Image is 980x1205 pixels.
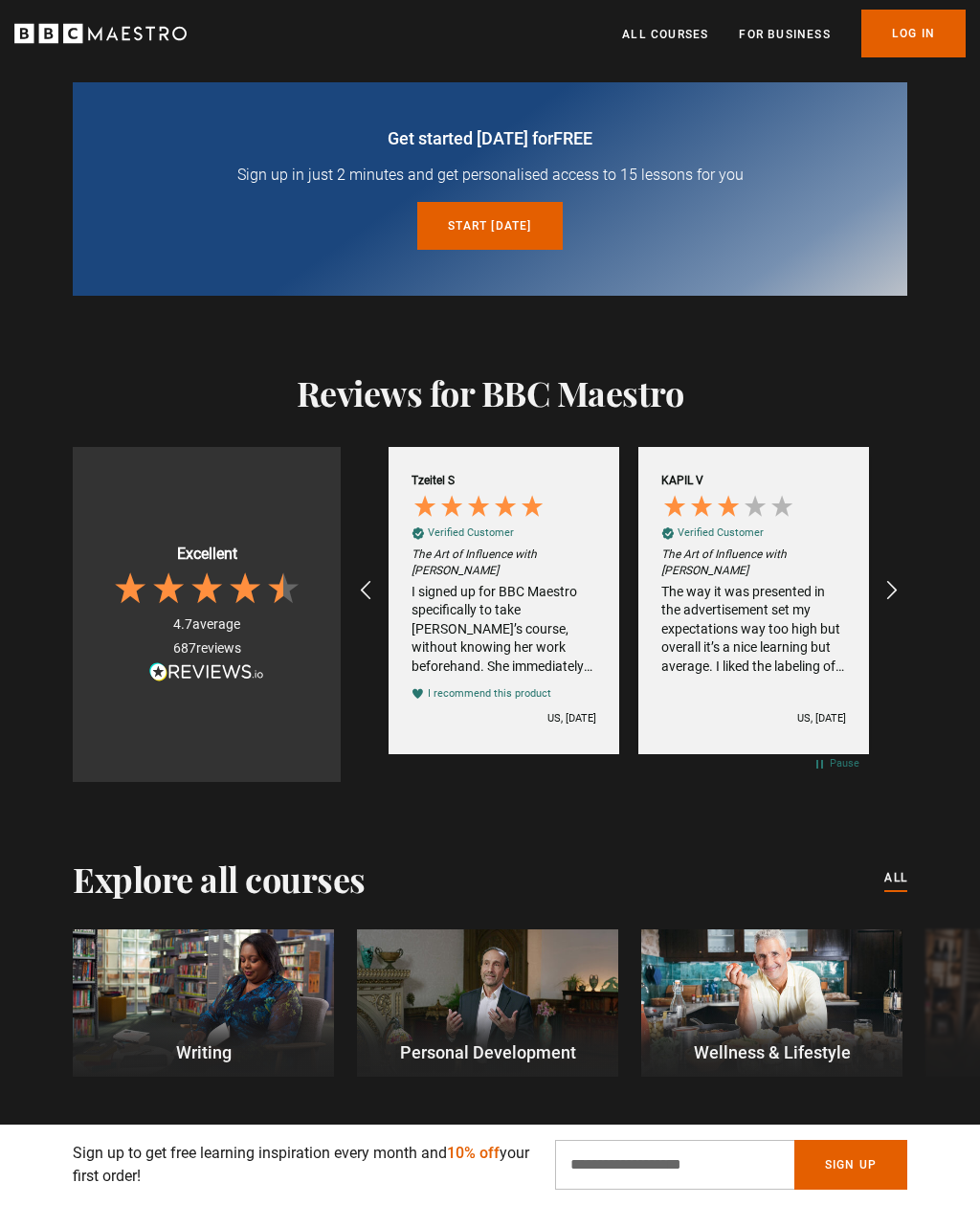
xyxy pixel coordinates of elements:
[119,164,861,187] p: Sign up in just 2 minutes and get personalised access to 15 lessons for you
[547,711,596,725] div: US, [DATE]
[173,640,196,656] span: 687
[177,544,237,565] div: Excellent
[111,569,302,608] div: 4.7 Stars
[73,929,334,1077] a: Writing
[661,473,703,489] div: KAPIL V
[412,547,596,579] em: The Art of Influence with [PERSON_NAME]
[173,616,192,632] span: 4.7
[379,447,629,753] div: Review by Tzeitel S, 5 out of 5 stars
[341,428,917,753] div: Customer reviews carousel with auto-scroll controls
[173,639,241,658] div: reviews
[794,1140,907,1190] button: Sign Up
[797,711,846,725] div: US, [DATE]
[149,662,264,685] a: Read more reviews on REVIEWS.io
[553,128,592,148] span: free
[629,447,879,753] div: Review by KAPIL V, 3 out of 5 stars
[357,929,618,1077] a: Personal Development
[379,428,879,753] div: Customer reviews
[73,1039,334,1065] p: Writing
[447,1144,500,1162] span: 10% off
[678,525,764,540] div: Verified Customer
[412,473,455,489] div: Tzeitel S
[344,568,390,614] div: REVIEWS.io Carousel Scroll Left
[622,25,708,44] a: All Courses
[14,19,187,48] svg: BBC Maestro
[73,1142,532,1188] p: Sign up to get free learning inspiration every month and your first order!
[622,10,966,57] nav: Primary
[661,547,846,579] em: The Art of Influence with [PERSON_NAME]
[739,25,830,44] a: For business
[428,525,514,540] div: Verified Customer
[73,372,907,413] h2: Reviews for BBC Maestro
[641,929,902,1077] a: Wellness & Lifestyle
[830,756,859,770] div: Pause
[861,10,966,57] a: Log In
[412,583,596,677] div: I signed up for BBC Maestro specifically to take [PERSON_NAME]’s course, without knowing her work...
[417,202,562,250] a: Start [DATE]
[661,583,846,677] div: The way it was presented in the advertisement set my expectations way too high but overall it’s a...
[641,1039,902,1065] p: Wellness & Lifestyle
[868,568,914,614] div: REVIEWS.io Carousel Scroll Right
[73,859,366,899] h2: Explore all courses
[661,493,800,524] div: 3 Stars
[412,493,550,524] div: 5 Stars
[884,868,907,889] a: All
[428,686,551,701] div: I recommend this product
[357,1039,618,1065] p: Personal Development
[813,755,859,772] div: Pause carousel
[119,128,861,148] h2: Get started [DATE] for
[173,615,240,635] div: average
